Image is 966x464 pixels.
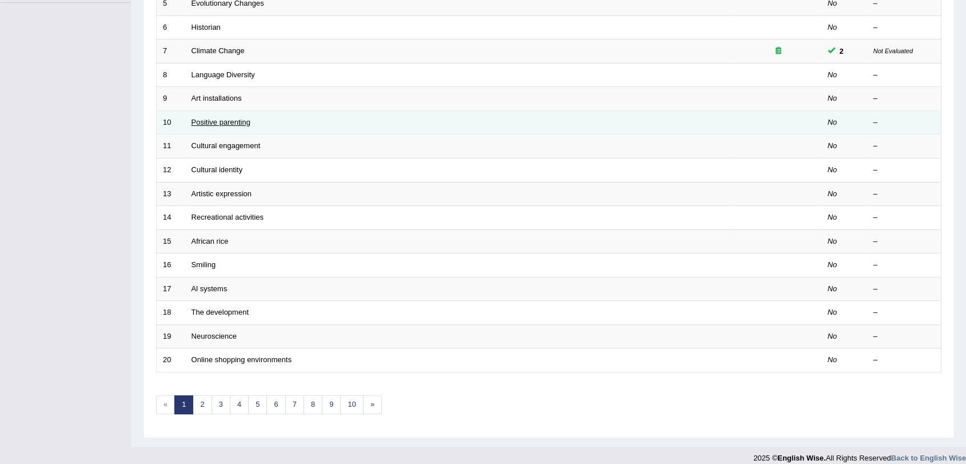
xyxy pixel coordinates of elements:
[156,395,175,414] span: «
[340,395,363,414] a: 10
[157,348,185,372] td: 20
[191,94,242,102] a: Art installations
[873,93,935,104] div: –
[873,284,935,295] div: –
[157,182,185,206] td: 13
[742,46,815,57] div: Exam occurring question
[191,141,261,150] a: Cultural engagement
[828,332,837,340] em: No
[873,212,935,223] div: –
[873,165,935,176] div: –
[211,395,230,414] a: 3
[191,70,255,79] a: Language Diversity
[191,118,250,126] a: Positive parenting
[285,395,304,414] a: 7
[191,284,227,293] a: Al systems
[828,237,837,245] em: No
[873,236,935,247] div: –
[157,277,185,301] td: 17
[157,301,185,325] td: 18
[828,260,837,269] em: No
[191,165,243,174] a: Cultural identity
[230,395,249,414] a: 4
[157,63,185,87] td: 8
[828,213,837,221] em: No
[828,70,837,79] em: No
[777,454,825,462] strong: English Wise.
[157,324,185,348] td: 19
[828,355,837,364] em: No
[835,45,848,57] span: You can still take this question
[322,395,341,414] a: 9
[873,22,935,33] div: –
[891,454,966,462] a: Back to English Wise
[191,332,237,340] a: Neuroscience
[873,355,935,366] div: –
[191,355,292,364] a: Online shopping environments
[873,47,913,54] small: Not Evaluated
[191,189,252,198] a: Artistic expression
[191,23,221,31] a: Historian
[828,23,837,31] em: No
[157,134,185,158] td: 11
[157,110,185,134] td: 10
[157,39,185,64] td: 7
[873,117,935,128] div: –
[157,15,185,39] td: 6
[873,331,935,342] div: –
[363,395,382,414] a: »
[828,165,837,174] em: No
[191,237,229,245] a: African rice
[753,447,966,463] div: 2025 © All Rights Reserved
[828,284,837,293] em: No
[191,213,264,221] a: Recreational activities
[873,141,935,152] div: –
[191,308,249,316] a: The development
[191,46,245,55] a: Climate Change
[157,87,185,111] td: 9
[873,260,935,271] div: –
[191,260,216,269] a: Smiling
[873,70,935,81] div: –
[157,206,185,230] td: 14
[873,189,935,200] div: –
[157,158,185,182] td: 12
[193,395,211,414] a: 2
[828,308,837,316] em: No
[828,118,837,126] em: No
[304,395,322,414] a: 8
[828,94,837,102] em: No
[248,395,267,414] a: 5
[828,189,837,198] em: No
[828,141,837,150] em: No
[174,395,193,414] a: 1
[157,229,185,253] td: 15
[157,253,185,277] td: 16
[266,395,285,414] a: 6
[873,307,935,318] div: –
